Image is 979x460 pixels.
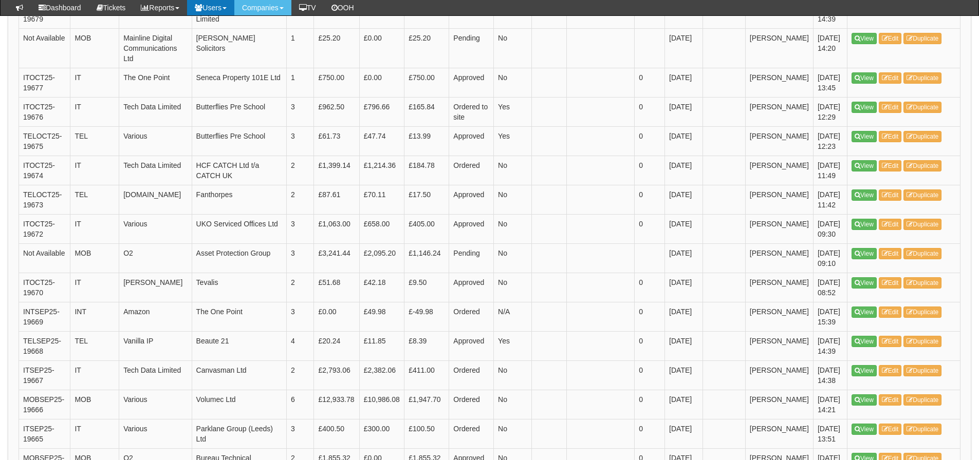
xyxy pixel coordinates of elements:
[879,33,902,44] a: Edit
[879,219,902,230] a: Edit
[404,331,449,360] td: £8.39
[119,331,192,360] td: Vanilla IP
[119,302,192,331] td: Amazon
[192,243,286,273] td: Asset Protection Group
[745,273,813,302] td: [PERSON_NAME]
[192,156,286,185] td: HCF CATCH Ltd t/a CATCH UK
[286,68,314,97] td: 1
[635,419,665,448] td: 0
[665,360,703,390] td: [DATE]
[359,185,404,214] td: £70.11
[119,185,192,214] td: [DOMAIN_NAME]
[286,126,314,156] td: 3
[745,214,813,243] td: [PERSON_NAME]
[665,97,703,126] td: [DATE]
[813,97,847,126] td: [DATE] 12:29
[494,185,532,214] td: No
[813,273,847,302] td: [DATE] 08:52
[494,302,532,331] td: N/A
[903,306,941,318] a: Duplicate
[449,185,494,214] td: Approved
[404,156,449,185] td: £184.78
[192,28,286,68] td: [PERSON_NAME] Solicitors
[745,126,813,156] td: [PERSON_NAME]
[903,72,941,84] a: Duplicate
[19,390,70,419] td: MOBSEP25-19666
[19,68,70,97] td: ITOCT25-19677
[665,273,703,302] td: [DATE]
[314,273,359,302] td: £51.68
[494,126,532,156] td: Yes
[494,273,532,302] td: No
[879,189,902,201] a: Edit
[19,214,70,243] td: ITOCT25-19672
[286,185,314,214] td: 2
[449,214,494,243] td: Approved
[449,97,494,126] td: Ordered to site
[813,331,847,360] td: [DATE] 14:39
[192,302,286,331] td: The One Point
[404,68,449,97] td: £750.00
[852,33,877,44] a: View
[879,365,902,376] a: Edit
[852,306,877,318] a: View
[449,302,494,331] td: Ordered
[192,419,286,448] td: Parklane Group (Leeds) Ltd
[665,419,703,448] td: [DATE]
[314,68,359,97] td: £750.00
[359,28,404,68] td: £0.00
[635,273,665,302] td: 0
[852,277,877,289] a: View
[314,97,359,126] td: £962.50
[852,365,877,376] a: View
[70,214,119,243] td: IT
[449,68,494,97] td: Approved
[119,243,192,273] td: O2
[813,390,847,419] td: [DATE] 14:21
[745,390,813,419] td: [PERSON_NAME]
[314,302,359,331] td: £0.00
[879,72,902,84] a: Edit
[745,97,813,126] td: [PERSON_NAME]
[494,390,532,419] td: No
[70,28,119,68] td: MOB
[903,424,941,435] a: Duplicate
[314,185,359,214] td: £87.61
[635,185,665,214] td: 0
[494,68,532,97] td: No
[903,394,941,406] a: Duplicate
[192,126,286,156] td: Butterflies Pre School
[665,331,703,360] td: [DATE]
[852,424,877,435] a: View
[852,394,877,406] a: View
[449,360,494,390] td: Ordered
[449,331,494,360] td: Approved
[903,131,941,142] a: Duplicate
[852,102,877,113] a: View
[665,243,703,273] td: [DATE]
[119,28,192,68] td: Mainline Digital Communications Ltd
[70,419,119,448] td: IT
[635,214,665,243] td: 0
[70,273,119,302] td: IT
[852,189,877,201] a: View
[665,68,703,97] td: [DATE]
[404,360,449,390] td: £411.00
[745,28,813,68] td: [PERSON_NAME]
[879,102,902,113] a: Edit
[286,302,314,331] td: 3
[449,156,494,185] td: Ordered
[745,68,813,97] td: [PERSON_NAME]
[903,33,941,44] a: Duplicate
[19,360,70,390] td: ITSEP25-19667
[903,219,941,230] a: Duplicate
[635,126,665,156] td: 0
[19,126,70,156] td: TELOCT25-19675
[745,331,813,360] td: [PERSON_NAME]
[314,243,359,273] td: £3,241.44
[19,243,70,273] td: Not Available
[70,68,119,97] td: IT
[119,360,192,390] td: Tech Data Limited
[635,302,665,331] td: 0
[879,424,902,435] a: Edit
